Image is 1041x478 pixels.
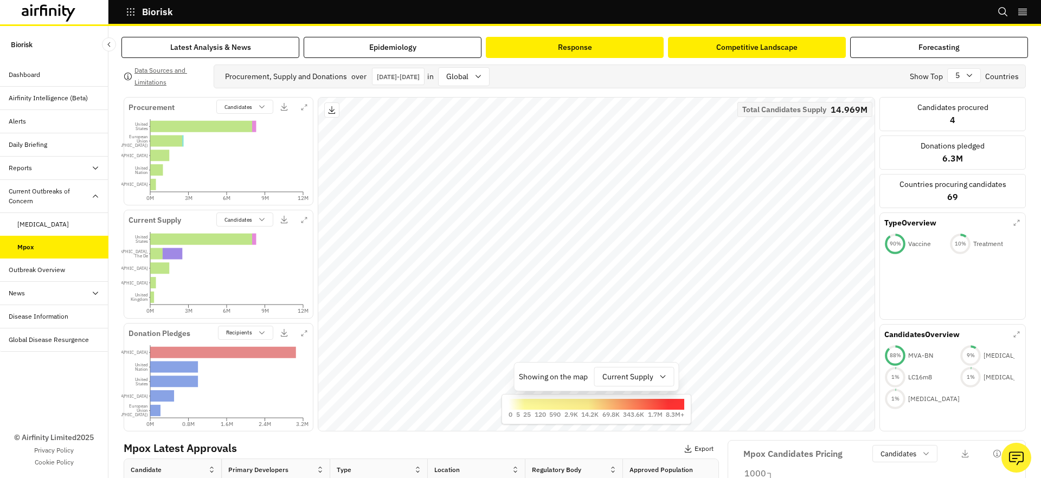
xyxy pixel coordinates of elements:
tspan: United [135,362,148,367]
p: Total Candidates Supply [742,106,826,113]
div: Location [434,465,460,475]
div: 1 % [960,373,981,381]
tspan: European [129,134,148,139]
p: LC16m8 [908,372,932,382]
div: Daily Briefing [9,140,47,150]
p: 343.6K [623,410,644,419]
div: Candidate [131,465,162,475]
p: Biorisk [142,7,173,17]
a: Cookie Policy [35,457,74,467]
div: Mpox [17,242,34,252]
div: 90 % [884,240,906,248]
p: [MEDICAL_DATA] [984,372,1035,382]
p: MVA-BN [908,351,933,360]
p: 14.2K [581,410,599,419]
p: over [351,71,367,82]
tspan: 0M [146,195,154,202]
tspan: [GEOGRAPHIC_DATA] [104,153,148,158]
tspan: [GEOGRAPHIC_DATA] [104,182,148,187]
p: Donations pledged [921,140,985,152]
p: 25 [523,410,531,419]
tspan: 12M [298,195,309,202]
div: Epidemiology [369,42,416,53]
tspan: 3.2M [296,421,309,428]
div: Disease Information [9,312,68,321]
button: Search [998,3,1008,21]
p: 2.9K [564,410,578,419]
tspan: 0.8M [182,421,195,428]
tspan: [GEOGRAPHIC_DATA] [104,393,148,399]
tspan: States [136,239,148,244]
tspan: 6M [223,308,230,315]
p: Data Sources and Limitations [134,64,205,88]
p: Candidates [224,216,252,224]
p: Mpox Latest Approvals [124,440,719,456]
p: Export [695,445,714,453]
tspan: [GEOGRAPHIC_DATA] [104,266,148,271]
p: Candidates [224,103,252,111]
p: 1.7M [648,410,663,419]
tspan: Kingdom [131,297,148,302]
div: 88 % [884,352,906,359]
div: 9 % [960,352,981,359]
p: 0 [509,410,512,419]
p: 14.969M [831,106,868,113]
tspan: Union [137,408,148,413]
p: 120 [535,410,546,419]
tspan: United [135,235,148,240]
button: Export [684,440,714,457]
p: Procurement [128,102,175,114]
tspan: Nation [135,366,148,372]
div: Primary Developers [228,465,288,475]
tspan: 9M [261,308,269,315]
tspan: 12M [298,308,309,315]
p: 69 [947,190,958,203]
p: Vaccine [908,239,931,249]
p: Candidates [881,449,916,460]
div: Response [558,42,592,53]
p: Showing on the map [519,371,588,383]
tspan: States [136,126,148,131]
p: 69.8K [602,410,620,419]
tspan: [GEOGRAPHIC_DATA] [104,280,148,286]
p: 590 [549,410,561,419]
tspan: 2.4M [259,421,271,428]
p: Current Supply [128,215,181,227]
div: Type [337,465,351,475]
div: Latest Analysis & News [170,42,251,53]
p: Show Top [910,71,943,82]
button: Biorisk [126,3,173,21]
tspan: Union [137,138,148,144]
div: Outbreak Overview [9,265,65,275]
p: 8.3M+ [666,410,684,419]
div: Regulatory Body [532,465,581,475]
p: Countries [985,71,1019,82]
button: Interact with the calendar and add the check-in date for your trip. [372,68,425,85]
tspan: 3M [185,308,192,315]
p: Procurement, Supply and Donations [225,71,347,82]
div: Competitive Landscape [716,42,798,53]
p: Donation Pledges [128,328,190,340]
tspan: States [136,381,148,386]
div: 1 % [884,395,906,403]
div: Dashboard [9,70,40,80]
div: Global Disease Resurgence [9,335,89,345]
div: Reports [9,163,32,173]
div: News [9,288,25,298]
tspan: European [129,403,148,409]
button: Ask our analysts [1001,443,1031,473]
p: Recipients [226,328,252,337]
tspan: 6M [223,195,230,202]
div: Current Outbreaks of Concern [9,186,91,206]
p: 5 [516,410,520,419]
div: Airfinity Intelligence (Beta) [9,93,88,103]
tspan: 0M [146,308,154,315]
p: [MEDICAL_DATA] [984,351,1035,360]
button: Close Sidebar [102,37,116,51]
p: in [427,71,434,82]
p: © Airfinity Limited 2025 [14,432,94,443]
p: [MEDICAL_DATA] [908,394,960,404]
div: 1 % [884,373,906,381]
div: Approved Population [629,465,693,475]
tspan: United [135,293,148,298]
